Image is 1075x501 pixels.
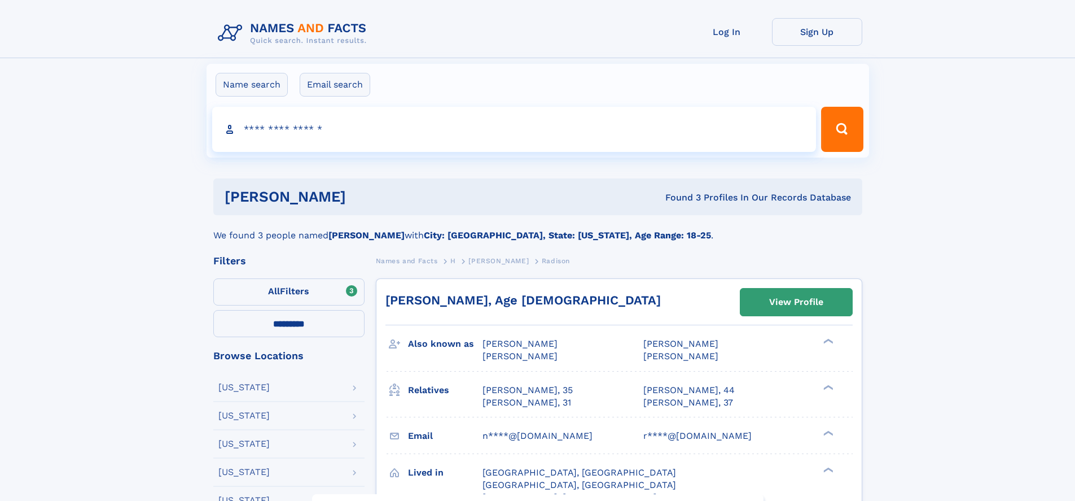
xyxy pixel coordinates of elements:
[482,338,558,349] span: [PERSON_NAME]
[218,468,270,477] div: [US_STATE]
[820,466,834,473] div: ❯
[300,73,370,97] label: Email search
[213,18,376,49] img: Logo Names and Facts
[482,467,676,478] span: [GEOGRAPHIC_DATA], [GEOGRAPHIC_DATA]
[376,254,438,268] a: Names and Facts
[542,257,570,265] span: Radison
[218,411,270,420] div: [US_STATE]
[424,230,711,241] b: City: [GEOGRAPHIC_DATA], State: [US_STATE], Age Range: 18-25
[643,397,733,409] a: [PERSON_NAME], 37
[482,397,571,409] a: [PERSON_NAME], 31
[769,289,823,315] div: View Profile
[740,289,852,316] a: View Profile
[268,286,280,297] span: All
[408,463,482,482] h3: Lived in
[213,351,365,361] div: Browse Locations
[506,191,851,204] div: Found 3 Profiles In Our Records Database
[468,257,529,265] span: [PERSON_NAME]
[682,18,772,46] a: Log In
[225,190,506,204] h1: [PERSON_NAME]
[643,384,735,397] a: [PERSON_NAME], 44
[328,230,405,241] b: [PERSON_NAME]
[450,254,456,268] a: H
[218,383,270,392] div: [US_STATE]
[643,338,718,349] span: [PERSON_NAME]
[213,215,862,242] div: We found 3 people named with .
[216,73,288,97] label: Name search
[482,384,573,397] a: [PERSON_NAME], 35
[385,293,661,307] a: [PERSON_NAME], Age [DEMOGRAPHIC_DATA]
[821,107,863,152] button: Search Button
[450,257,456,265] span: H
[213,256,365,266] div: Filters
[772,18,862,46] a: Sign Up
[482,351,558,361] span: [PERSON_NAME]
[820,429,834,437] div: ❯
[212,107,817,152] input: search input
[820,384,834,391] div: ❯
[408,334,482,354] h3: Also known as
[408,381,482,400] h3: Relatives
[643,351,718,361] span: [PERSON_NAME]
[218,439,270,448] div: [US_STATE]
[408,426,482,446] h3: Email
[820,338,834,345] div: ❯
[213,278,365,306] label: Filters
[482,480,676,490] span: [GEOGRAPHIC_DATA], [GEOGRAPHIC_DATA]
[468,254,529,268] a: [PERSON_NAME]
